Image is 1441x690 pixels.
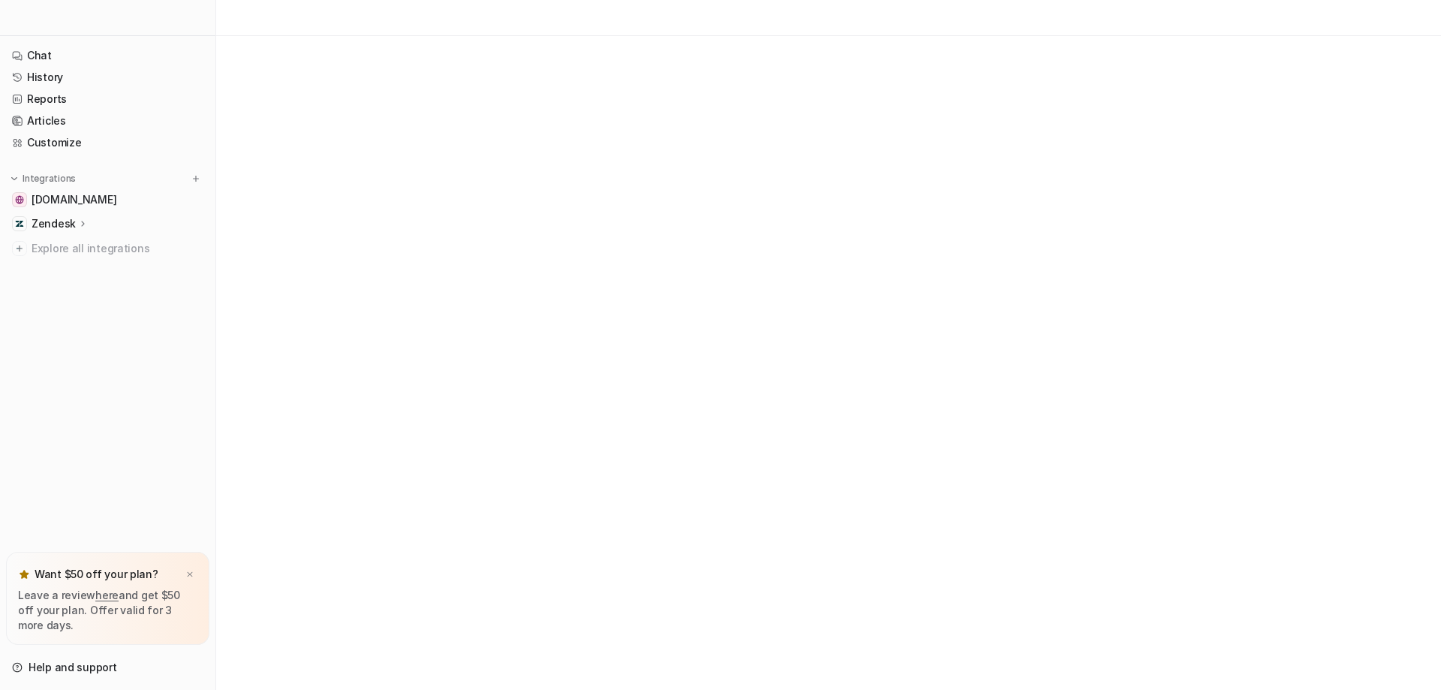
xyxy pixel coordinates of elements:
p: Want $50 off your plan? [35,567,158,582]
a: Help and support [6,657,209,678]
img: menu_add.svg [191,173,201,184]
span: [DOMAIN_NAME] [32,192,116,207]
p: Integrations [23,173,76,185]
a: oil-stores.gr[DOMAIN_NAME] [6,189,209,210]
a: Customize [6,132,209,153]
img: Zendesk [15,219,24,228]
span: Explore all integrations [32,237,203,261]
a: Chat [6,45,209,66]
p: Leave a review and get $50 off your plan. Offer valid for 3 more days. [18,588,197,633]
img: oil-stores.gr [15,195,24,204]
a: Reports [6,89,209,110]
img: x [185,570,194,580]
p: Zendesk [32,216,76,231]
a: here [95,589,119,601]
button: Integrations [6,171,80,186]
img: explore all integrations [12,241,27,256]
img: star [18,568,30,580]
img: expand menu [9,173,20,184]
a: Articles [6,110,209,131]
a: History [6,67,209,88]
a: Explore all integrations [6,238,209,259]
